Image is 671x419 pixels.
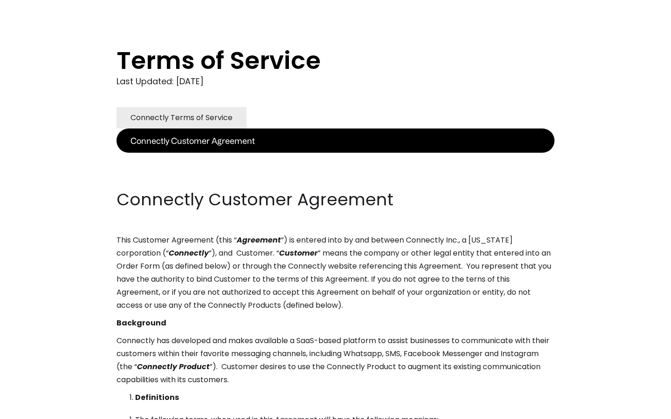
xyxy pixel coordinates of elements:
[116,234,555,312] p: This Customer Agreement (this “ ”) is entered into by and between Connectly Inc., a [US_STATE] co...
[130,111,233,124] div: Connectly Terms of Service
[116,188,555,211] h2: Connectly Customer Agreement
[9,402,56,416] aside: Language selected: English
[169,248,209,258] em: Connectly
[116,334,555,386] p: Connectly has developed and makes available a SaaS-based platform to assist businesses to communi...
[116,74,555,88] div: Last Updated: [DATE]
[137,361,210,372] em: Connectly Product
[116,153,555,166] p: ‍
[130,134,255,147] div: Connectly Customer Agreement
[116,318,166,328] strong: Background
[116,170,555,183] p: ‍
[237,235,281,245] em: Agreement
[135,392,179,403] strong: Definitions
[279,248,318,258] em: Customer
[116,47,517,74] h1: Terms of Service
[19,403,56,416] ul: Language list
